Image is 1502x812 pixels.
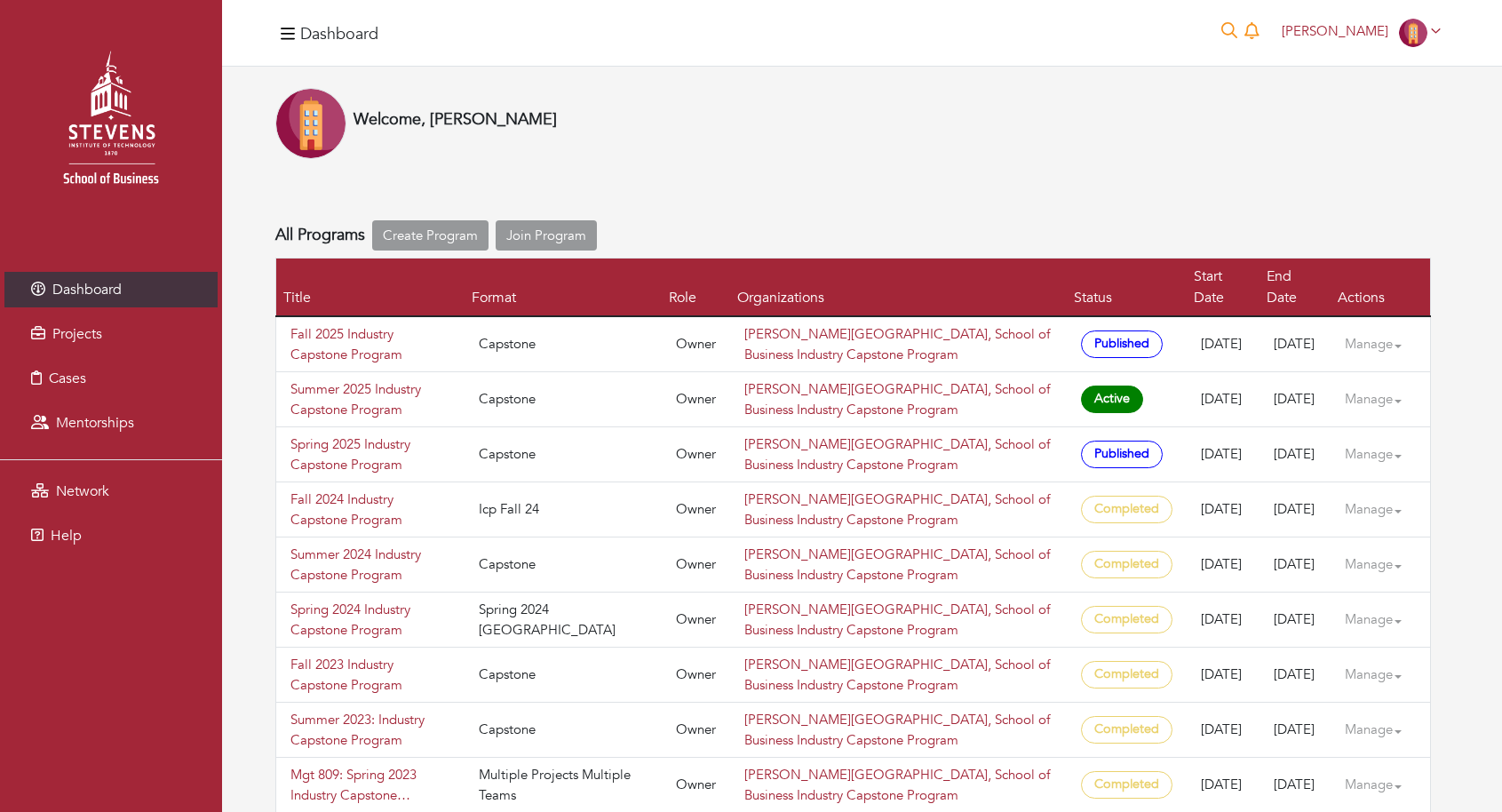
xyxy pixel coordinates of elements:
a: [PERSON_NAME][GEOGRAPHIC_DATA], School of Business Industry Capstone Program [744,545,1050,584]
a: Summer 2024 Industry Capstone Program [290,545,450,585]
td: Owner [662,537,730,593]
a: Manage [1345,657,1416,692]
a: Mgt 809: Spring 2023 Industry Capstone Program [290,765,450,805]
a: Summer 2025 Industry Capstone Program [290,379,450,419]
a: Fall 2024 Industry Capstone Program [290,490,450,529]
span: Projects [52,324,102,344]
a: Manage [1345,547,1416,582]
td: [DATE] [1187,593,1260,648]
a: [PERSON_NAME][GEOGRAPHIC_DATA], School of Business Industry Capstone Program [744,656,1050,694]
td: Capstone [465,372,662,427]
td: Owner [662,427,730,482]
img: Company-Icon-7f8a26afd1715722aa5ae9dc11300c11ceeb4d32eda0db0d61c21d11b95ecac6.png [1399,19,1427,47]
th: Title [276,259,465,317]
a: Join Program [496,220,597,251]
td: Owner [662,316,730,372]
h4: Welcome, [PERSON_NAME] [354,110,557,130]
td: [DATE] [1187,537,1260,593]
td: Capstone [465,703,662,758]
th: Format [465,259,662,317]
a: Mentorships [4,405,218,441]
td: Capstone [465,648,662,703]
td: [DATE] [1260,316,1331,372]
a: Manage [1345,492,1416,527]
a: [PERSON_NAME][GEOGRAPHIC_DATA], School of Business Industry Capstone Program [744,601,1050,639]
a: Manage [1345,327,1416,362]
td: Capstone [465,537,662,593]
a: [PERSON_NAME][GEOGRAPHIC_DATA], School of Business Industry Capstone Program [744,325,1050,363]
span: Cases [49,369,86,388]
a: Summer 2023: Industry Capstone Program [290,710,450,750]
span: Completed [1081,551,1173,578]
img: Company-Icon-7f8a26afd1715722aa5ae9dc11300c11ceeb4d32eda0db0d61c21d11b95ecac6.png [275,88,346,159]
td: Owner [662,703,730,758]
span: Published [1081,330,1164,358]
span: Completed [1081,496,1173,523]
span: Help [51,526,82,545]
td: [DATE] [1260,648,1331,703]
td: Spring 2024 [GEOGRAPHIC_DATA] [465,593,662,648]
a: Fall 2025 Industry Capstone Program [290,324,450,364]
a: Spring 2025 Industry Capstone Program [290,434,450,474]
span: Published [1081,441,1164,468]
a: Manage [1345,768,1416,802]
th: End Date [1260,259,1331,317]
td: Capstone [465,316,662,372]
span: Network [56,482,109,501]
a: [PERSON_NAME][GEOGRAPHIC_DATA], School of Business Industry Capstone Program [744,435,1050,474]
td: Owner [662,593,730,648]
a: Spring 2024 Industry Capstone Program [290,600,450,640]
td: Owner [662,482,730,537]
a: [PERSON_NAME][GEOGRAPHIC_DATA], School of Business Industry Capstone Program [744,766,1050,804]
a: [PERSON_NAME][GEOGRAPHIC_DATA], School of Business Industry Capstone Program [744,490,1050,529]
td: [DATE] [1187,372,1260,427]
td: [DATE] [1260,703,1331,758]
h4: All Programs [275,226,365,245]
span: Mentorships [56,413,134,433]
a: Manage [1345,382,1416,417]
img: stevens_logo.png [18,31,204,218]
span: Dashboard [52,280,122,299]
a: Manage [1345,602,1416,637]
a: Create Program [372,220,489,251]
a: [PERSON_NAME][GEOGRAPHIC_DATA], School of Business Industry Capstone Program [744,711,1050,749]
span: [PERSON_NAME] [1282,22,1388,40]
td: Capstone [465,427,662,482]
td: [DATE] [1260,537,1331,593]
a: Fall 2023 Industry Capstone Program [290,655,450,695]
td: [DATE] [1187,703,1260,758]
td: [DATE] [1260,482,1331,537]
a: Network [4,474,218,509]
th: Start Date [1187,259,1260,317]
td: Icp Fall 24 [465,482,662,537]
th: Role [662,259,730,317]
td: [DATE] [1260,593,1331,648]
a: Manage [1345,437,1416,472]
a: Cases [4,361,218,396]
td: [DATE] [1187,316,1260,372]
td: [DATE] [1260,372,1331,427]
th: Actions [1331,259,1431,317]
span: Completed [1081,606,1173,633]
td: [DATE] [1187,482,1260,537]
span: Completed [1081,771,1173,799]
td: Owner [662,372,730,427]
a: Projects [4,316,218,352]
span: Completed [1081,661,1173,689]
span: Completed [1081,716,1173,744]
td: Owner [662,648,730,703]
a: Manage [1345,712,1416,747]
span: Active [1081,386,1144,413]
a: [PERSON_NAME][GEOGRAPHIC_DATA], School of Business Industry Capstone Program [744,380,1050,418]
td: [DATE] [1260,427,1331,482]
td: [DATE] [1187,427,1260,482]
th: Status [1067,259,1188,317]
td: [DATE] [1187,648,1260,703]
a: Help [4,518,218,553]
a: [PERSON_NAME] [1274,22,1449,40]
th: Organizations [730,259,1067,317]
h4: Dashboard [300,25,378,44]
a: Dashboard [4,272,218,307]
